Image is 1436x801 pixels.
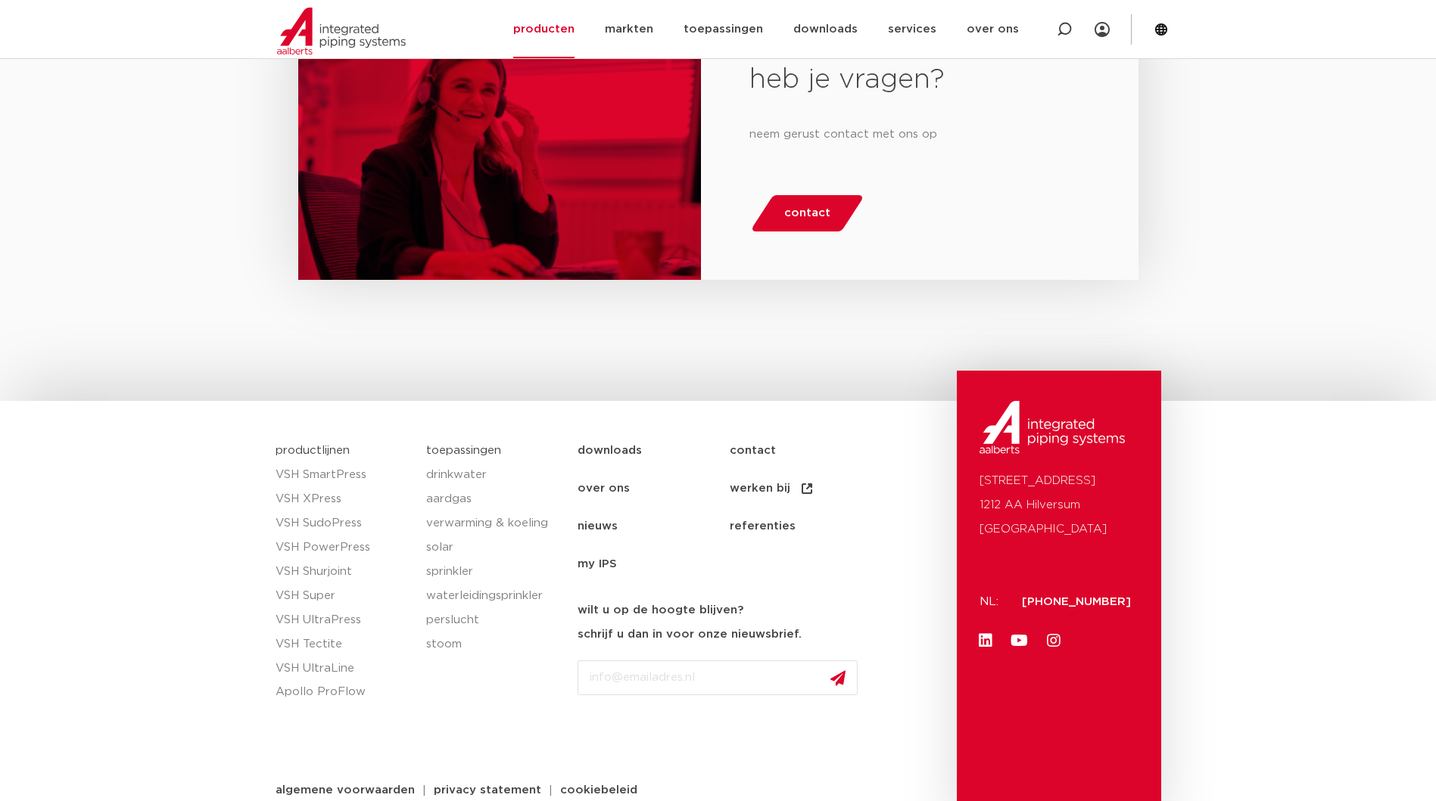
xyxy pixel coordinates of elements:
a: VSH Shurjoint [276,560,412,584]
a: contact [750,195,865,231]
span: algemene voorwaarden [276,784,415,796]
a: algemene voorwaarden [264,784,426,796]
span: cookiebeleid [560,784,637,796]
a: cookiebeleid [549,784,649,796]
iframe: reCAPTCHA [578,707,808,766]
a: my IPS [578,545,730,583]
p: [STREET_ADDRESS] 1212 AA Hilversum [GEOGRAPHIC_DATA] [980,469,1139,542]
a: contact [730,432,882,470]
span: privacy statement [434,784,541,796]
a: VSH UltraPress [276,608,412,632]
strong: schrijf u dan in voor onze nieuwsbrief. [578,629,802,640]
a: referenties [730,508,882,545]
a: nieuws [578,508,730,545]
span: contact [784,201,830,225]
a: sprinkler [426,560,562,584]
a: VSH SmartPress [276,463,412,487]
a: waterleidingsprinkler [426,584,562,608]
input: info@emailadres.nl [578,660,858,695]
img: send.svg [830,670,846,686]
a: toepassingen [426,445,501,456]
a: VSH Tectite [276,632,412,657]
a: VSH SudoPress [276,511,412,536]
a: werken bij [730,470,882,508]
a: productlijnen [276,445,350,456]
a: drinkwater [426,463,562,487]
a: downloads [578,432,730,470]
strong: wilt u op de hoogte blijven? [578,604,743,616]
a: over ons [578,470,730,508]
a: privacy statement [422,784,553,796]
a: perslucht [426,608,562,632]
a: stoom [426,632,562,657]
a: VSH Super [276,584,412,608]
a: verwarming & koeling [426,511,562,536]
a: VSH UltraLine [276,657,412,681]
nav: Menu [578,432,949,583]
a: solar [426,536,562,560]
a: VSH PowerPress [276,536,412,560]
p: NL: [980,590,1004,614]
h2: heb je vragen? [749,62,1089,98]
a: aardgas [426,487,562,511]
a: Apollo ProFlow [276,680,412,704]
a: VSH XPress [276,487,412,511]
p: neem gerust contact met ons op [749,123,1089,147]
a: [PHONE_NUMBER] [1022,596,1131,607]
